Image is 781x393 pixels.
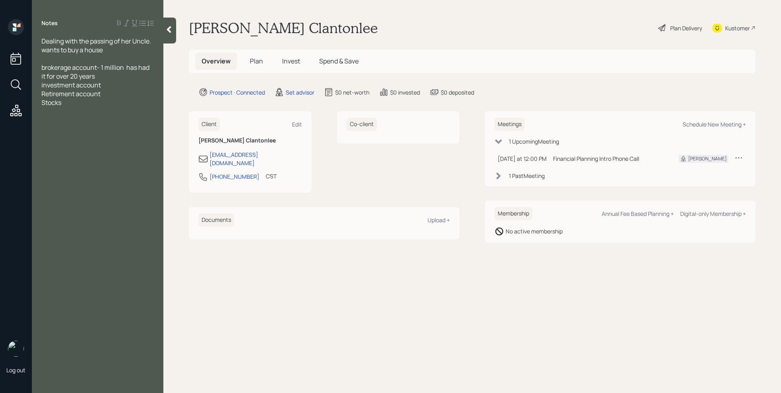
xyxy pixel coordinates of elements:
[210,172,259,181] div: [PHONE_NUMBER]
[602,210,674,217] div: Annual Fee Based Planning +
[286,88,314,97] div: Set advisor
[319,57,359,65] span: Spend & Save
[335,88,369,97] div: $0 net-worth
[210,88,265,97] div: Prospect · Connected
[210,150,302,167] div: [EMAIL_ADDRESS][DOMAIN_NAME]
[441,88,474,97] div: $0 deposited
[41,98,61,107] span: Stocks
[250,57,263,65] span: Plan
[390,88,420,97] div: $0 invested
[41,89,100,98] span: Retirement account
[509,137,559,146] div: 1 Upcoming Meeting
[41,81,101,89] span: investment account
[41,19,58,27] label: Notes
[189,19,378,37] h1: [PERSON_NAME] Clantonlee
[428,216,450,224] div: Upload +
[680,210,746,217] div: Digital-only Membership +
[688,155,727,162] div: [PERSON_NAME]
[41,37,151,45] span: Dealing with the passing of her Uncle.
[347,118,377,131] h6: Co-client
[41,63,151,81] span: brokerage account- 1 million has had it for over 20 years
[495,118,525,131] h6: Meetings
[6,366,26,374] div: Log out
[509,172,545,180] div: 1 Past Meeting
[495,207,532,220] h6: Membership
[553,154,666,163] div: Financial Planning Intro Phone Call
[670,24,702,32] div: Plan Delivery
[8,341,24,357] img: retirable_logo.png
[725,24,750,32] div: Kustomer
[506,227,563,235] div: No active membership
[41,45,103,54] span: wants to buy a house
[198,118,220,131] h6: Client
[282,57,300,65] span: Invest
[198,213,234,227] h6: Documents
[202,57,231,65] span: Overview
[266,172,277,180] div: CST
[683,120,746,128] div: Schedule New Meeting +
[292,120,302,128] div: Edit
[498,154,547,163] div: [DATE] at 12:00 PM
[198,137,302,144] h6: [PERSON_NAME] Clantonlee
